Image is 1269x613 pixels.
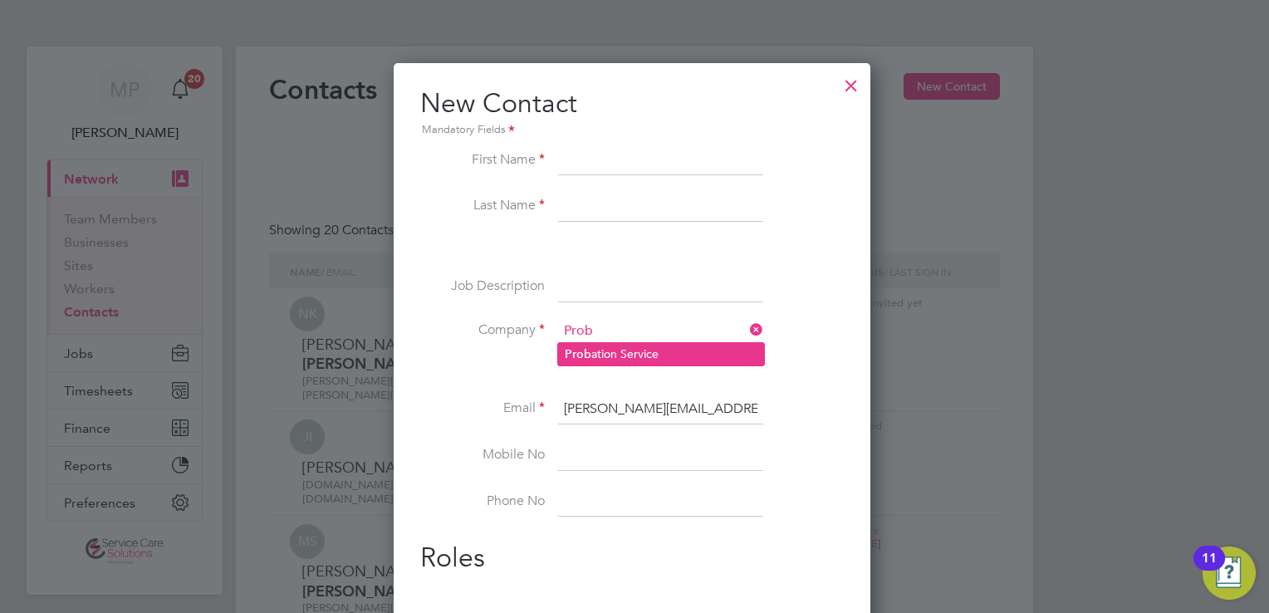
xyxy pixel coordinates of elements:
label: First Name [420,151,545,169]
b: Prob [565,347,591,361]
label: Company [420,321,545,339]
button: Open Resource Center, 11 new notifications [1203,547,1256,600]
label: Email [420,400,545,417]
input: Search for... [558,319,763,344]
h2: New Contact [420,86,844,140]
div: Mandatory Fields [420,121,844,140]
label: Mobile No [420,446,545,463]
h2: Roles [420,541,844,576]
label: Job Description [420,277,545,295]
li: ation Service [558,343,764,365]
label: Phone No [420,493,545,510]
div: 11 [1202,558,1217,580]
label: Last Name [420,197,545,214]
